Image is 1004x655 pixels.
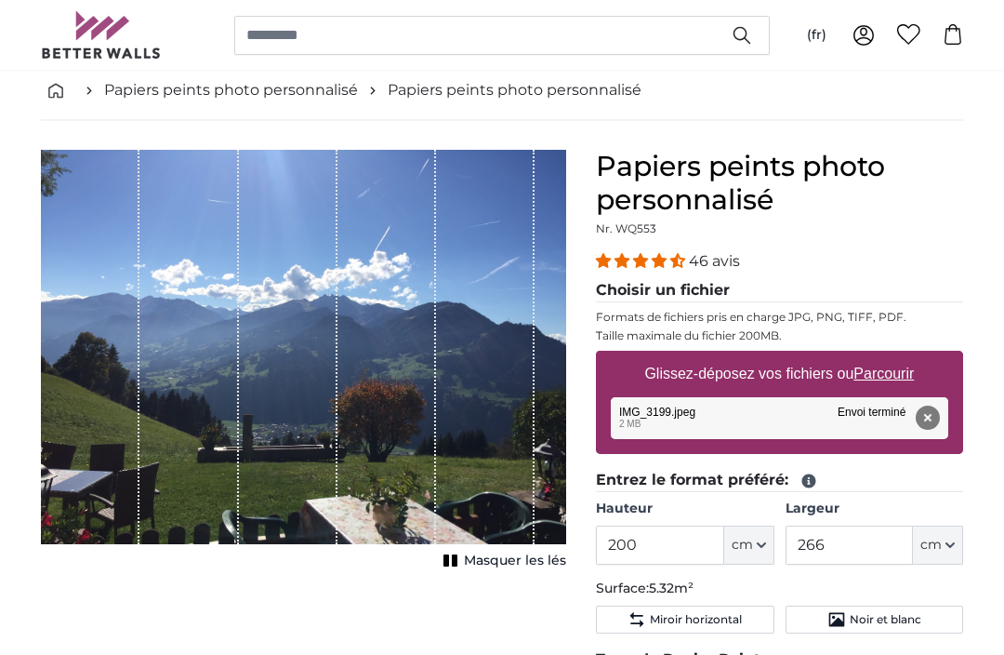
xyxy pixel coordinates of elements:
h1: Papiers peints photo personnalisé [596,151,963,218]
u: Parcourir [854,367,915,382]
span: 5.32m² [649,581,694,597]
span: Nr. WQ553 [596,222,656,236]
button: Masquer les lés [438,549,566,575]
legend: Entrez le format préféré: [596,470,963,493]
span: cm [732,537,753,555]
label: Glissez-déposez vos fichiers ou [638,356,922,394]
a: Papiers peints photo personnalisé [104,79,358,101]
p: Surface: [596,581,963,599]
button: Miroir horizontal [596,607,773,635]
label: Hauteur [596,501,773,519]
p: Formats de fichiers pris en charge JPG, PNG, TIFF, PDF. [596,311,963,326]
button: Noir et blanc [786,607,963,635]
span: cm [920,537,942,555]
img: Betterwalls [41,11,162,59]
button: (fr) [792,19,841,52]
span: Noir et blanc [850,613,921,628]
div: 1 of 1 [41,151,566,575]
button: cm [724,527,774,566]
button: cm [913,527,963,566]
p: Taille maximale du fichier 200MB. [596,329,963,344]
legend: Choisir un fichier [596,280,963,303]
nav: breadcrumbs [41,60,963,121]
a: Papiers peints photo personnalisé [388,79,641,101]
span: Miroir horizontal [650,613,742,628]
span: 4.37 stars [596,253,689,271]
span: 46 avis [689,253,740,271]
label: Largeur [786,501,963,519]
span: Masquer les lés [464,553,566,571]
